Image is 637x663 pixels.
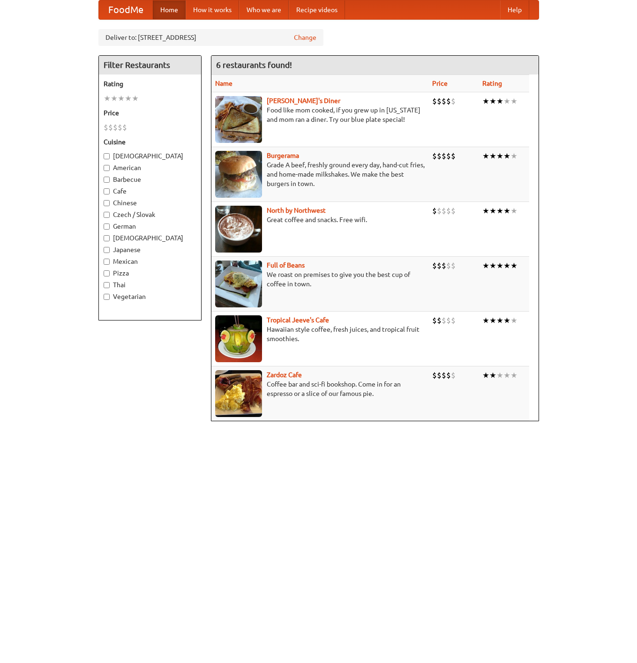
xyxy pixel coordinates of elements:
[267,207,326,214] b: North by Northwest
[186,0,239,19] a: How it works
[294,33,316,42] a: Change
[215,261,262,307] img: beans.jpg
[104,79,196,89] h5: Rating
[442,370,446,380] li: $
[503,151,510,161] li: ★
[215,380,425,398] p: Coffee bar and sci-fi bookshop. Come in for an espresso or a slice of our famous pie.
[503,261,510,271] li: ★
[496,370,503,380] li: ★
[482,151,489,161] li: ★
[104,222,196,231] label: German
[442,206,446,216] li: $
[289,0,345,19] a: Recipe videos
[437,96,442,106] li: $
[489,370,496,380] li: ★
[442,261,446,271] li: $
[104,212,110,218] input: Czech / Slovak
[111,93,118,104] li: ★
[104,210,196,219] label: Czech / Slovak
[446,261,451,271] li: $
[510,151,517,161] li: ★
[267,261,305,269] b: Full of Beans
[442,151,446,161] li: $
[437,370,442,380] li: $
[437,206,442,216] li: $
[503,96,510,106] li: ★
[510,96,517,106] li: ★
[216,60,292,69] ng-pluralize: 6 restaurants found!
[104,177,110,183] input: Barbecue
[437,261,442,271] li: $
[104,235,110,241] input: [DEMOGRAPHIC_DATA]
[104,270,110,276] input: Pizza
[267,371,302,379] a: Zardoz Cafe
[446,96,451,106] li: $
[496,206,503,216] li: ★
[104,122,108,133] li: $
[104,233,196,243] label: [DEMOGRAPHIC_DATA]
[104,200,110,206] input: Chinese
[482,206,489,216] li: ★
[104,151,196,161] label: [DEMOGRAPHIC_DATA]
[215,215,425,224] p: Great coffee and snacks. Free wifi.
[104,188,110,194] input: Cafe
[482,261,489,271] li: ★
[104,165,110,171] input: American
[482,80,502,87] a: Rating
[489,206,496,216] li: ★
[125,93,132,104] li: ★
[500,0,529,19] a: Help
[215,270,425,289] p: We roast on premises to give you the best cup of coffee in town.
[446,370,451,380] li: $
[496,261,503,271] li: ★
[489,96,496,106] li: ★
[99,0,153,19] a: FoodMe
[215,370,262,417] img: zardoz.jpg
[104,137,196,147] h5: Cuisine
[451,96,456,106] li: $
[118,122,122,133] li: $
[446,151,451,161] li: $
[267,97,340,104] b: [PERSON_NAME]'s Diner
[122,122,127,133] li: $
[267,152,299,159] a: Burgerama
[432,315,437,326] li: $
[104,93,111,104] li: ★
[446,206,451,216] li: $
[267,316,329,324] a: Tropical Jeeve's Cafe
[104,153,110,159] input: [DEMOGRAPHIC_DATA]
[432,80,448,87] a: Price
[432,96,437,106] li: $
[503,315,510,326] li: ★
[482,370,489,380] li: ★
[118,93,125,104] li: ★
[451,315,456,326] li: $
[104,245,196,254] label: Japanese
[482,315,489,326] li: ★
[503,206,510,216] li: ★
[153,0,186,19] a: Home
[451,206,456,216] li: $
[104,294,110,300] input: Vegetarian
[432,151,437,161] li: $
[451,261,456,271] li: $
[215,80,232,87] a: Name
[104,292,196,301] label: Vegetarian
[215,151,262,198] img: burgerama.jpg
[104,163,196,172] label: American
[215,160,425,188] p: Grade A beef, freshly ground every day, hand-cut fries, and home-made milkshakes. We make the bes...
[104,268,196,278] label: Pizza
[104,247,110,253] input: Japanese
[510,206,517,216] li: ★
[442,315,446,326] li: $
[451,370,456,380] li: $
[104,108,196,118] h5: Price
[113,122,118,133] li: $
[510,261,517,271] li: ★
[98,29,323,46] div: Deliver to: [STREET_ADDRESS]
[437,151,442,161] li: $
[482,96,489,106] li: ★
